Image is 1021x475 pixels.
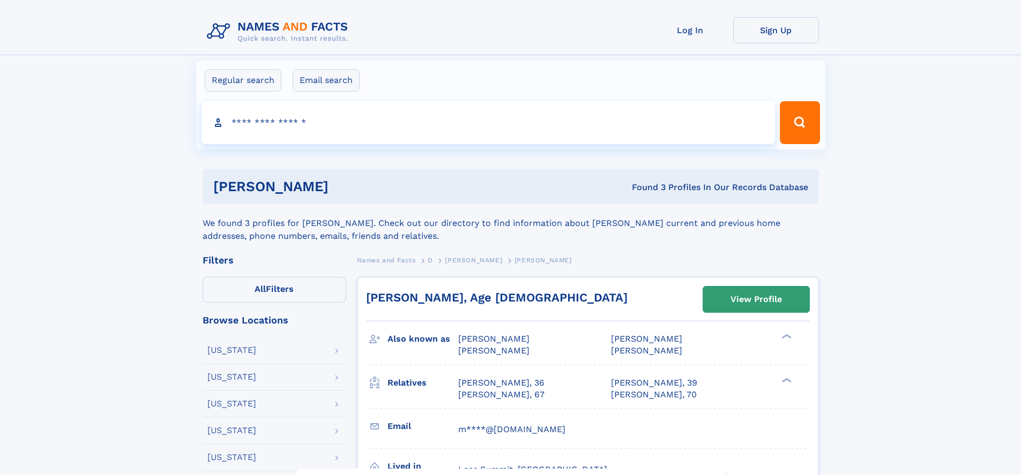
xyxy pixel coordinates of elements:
[445,253,502,267] a: [PERSON_NAME]
[213,180,480,193] h1: [PERSON_NAME]
[458,389,545,401] a: [PERSON_NAME], 67
[428,253,433,267] a: D
[779,376,792,383] div: ❯
[357,253,416,267] a: Names and Facts
[203,277,346,303] label: Filters
[387,374,458,392] h3: Relatives
[207,453,256,462] div: [US_STATE]
[611,345,682,356] span: [PERSON_NAME]
[445,257,502,264] span: [PERSON_NAME]
[780,101,819,144] button: Search Button
[202,101,776,144] input: search input
[428,257,433,264] span: D
[458,377,545,389] a: [PERSON_NAME], 36
[458,345,530,356] span: [PERSON_NAME]
[611,377,697,389] a: [PERSON_NAME], 39
[779,333,792,340] div: ❯
[387,330,458,348] h3: Also known as
[205,69,281,92] label: Regular search
[207,373,256,381] div: [US_STATE]
[293,69,360,92] label: Email search
[203,255,346,265] div: Filters
[203,17,357,46] img: Logo Names and Facts
[255,284,266,294] span: All
[611,334,682,344] span: [PERSON_NAME]
[731,287,782,312] div: View Profile
[480,182,808,193] div: Found 3 Profiles In Our Records Database
[515,257,572,264] span: [PERSON_NAME]
[611,389,697,401] a: [PERSON_NAME], 70
[207,399,256,408] div: [US_STATE]
[387,417,458,435] h3: Email
[203,315,346,325] div: Browse Locations
[703,286,809,312] a: View Profile
[458,334,530,344] span: [PERSON_NAME]
[366,291,628,304] a: [PERSON_NAME], Age [DEMOGRAPHIC_DATA]
[733,17,819,43] a: Sign Up
[203,204,819,243] div: We found 3 profiles for [PERSON_NAME]. Check out our directory to find information about [PERSON_...
[207,426,256,435] div: [US_STATE]
[647,17,733,43] a: Log In
[207,346,256,355] div: [US_STATE]
[458,464,607,474] span: Lees Summit, [GEOGRAPHIC_DATA]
